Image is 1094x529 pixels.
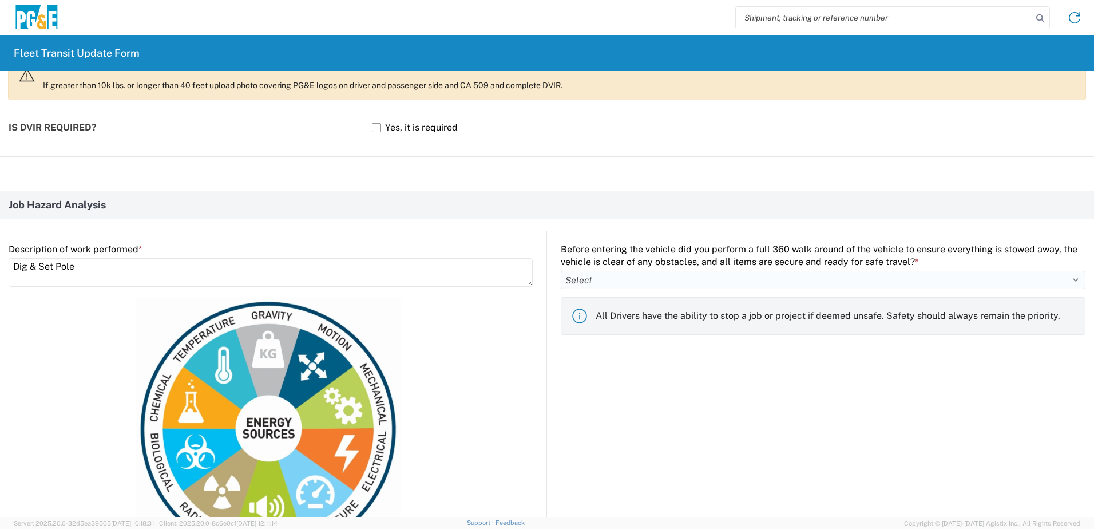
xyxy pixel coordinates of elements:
[14,520,154,527] span: Server: 2025.20.0-32d5ea39505
[561,243,1085,269] label: Before entering the vehicle did you perform a full 360 walk around of the vehicle to ensure every...
[496,519,525,526] a: Feedback
[596,310,1076,322] p: All Drivers have the ability to stop a job or project if deemed unsafe. Safety should always rema...
[9,200,106,210] span: Job Hazard Analysis
[14,46,140,60] h2: Fleet Transit Update Form
[236,520,278,527] span: [DATE] 12:11:14
[467,519,496,526] a: Support
[43,60,1076,90] p: DVIR is only required for Driveaway moves if vehicle is > 10,000 lbs or longer than 40 feet. If g...
[159,520,278,527] span: Client: 2025.20.0-8c6e0cf
[9,243,142,256] label: Description of work performed
[111,520,154,527] span: [DATE] 10:18:31
[372,117,458,138] label: Yes, it is required
[736,7,1032,29] input: Shipment, tracking or reference number
[14,5,60,31] img: pge
[904,518,1080,528] span: Copyright © [DATE]-[DATE] Agistix Inc., All Rights Reserved
[9,108,365,147] div: Is DVIR required?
